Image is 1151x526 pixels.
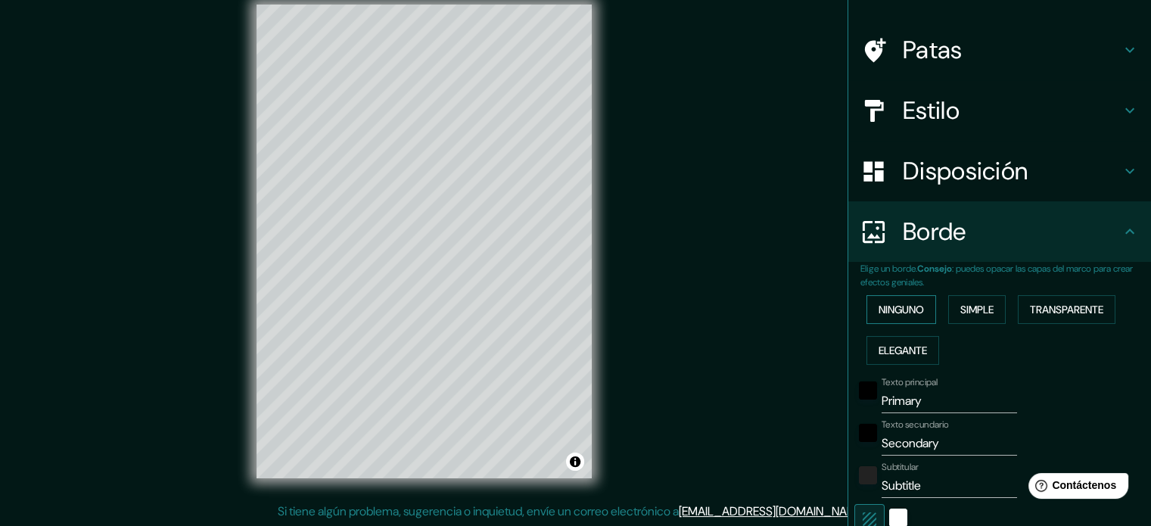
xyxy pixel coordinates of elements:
[859,466,877,484] button: color-222222
[882,461,919,473] font: Subtitular
[848,201,1151,262] div: Borde
[917,263,952,275] font: Consejo
[903,216,966,247] font: Borde
[882,419,949,431] font: Texto secundario
[859,381,877,400] button: negro
[866,295,936,324] button: Ninguno
[860,263,1133,288] font: : puedes opacar las capas del marco para crear efectos geniales.
[848,80,1151,141] div: Estilo
[848,20,1151,80] div: Patas
[860,263,917,275] font: Elige un borde.
[903,34,963,66] font: Patas
[679,503,866,519] a: [EMAIL_ADDRESS][DOMAIN_NAME]
[1016,467,1134,509] iframe: Lanzador de widgets de ayuda
[879,344,927,357] font: Elegante
[859,424,877,442] button: negro
[848,141,1151,201] div: Disposición
[879,303,924,316] font: Ninguno
[903,95,960,126] font: Estilo
[960,303,994,316] font: Simple
[566,453,584,471] button: Activar o desactivar atribución
[278,503,679,519] font: Si tiene algún problema, sugerencia o inquietud, envíe un correo electrónico a
[948,295,1006,324] button: Simple
[1018,295,1115,324] button: Transparente
[1030,303,1103,316] font: Transparente
[882,376,938,388] font: Texto principal
[903,155,1028,187] font: Disposición
[866,336,939,365] button: Elegante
